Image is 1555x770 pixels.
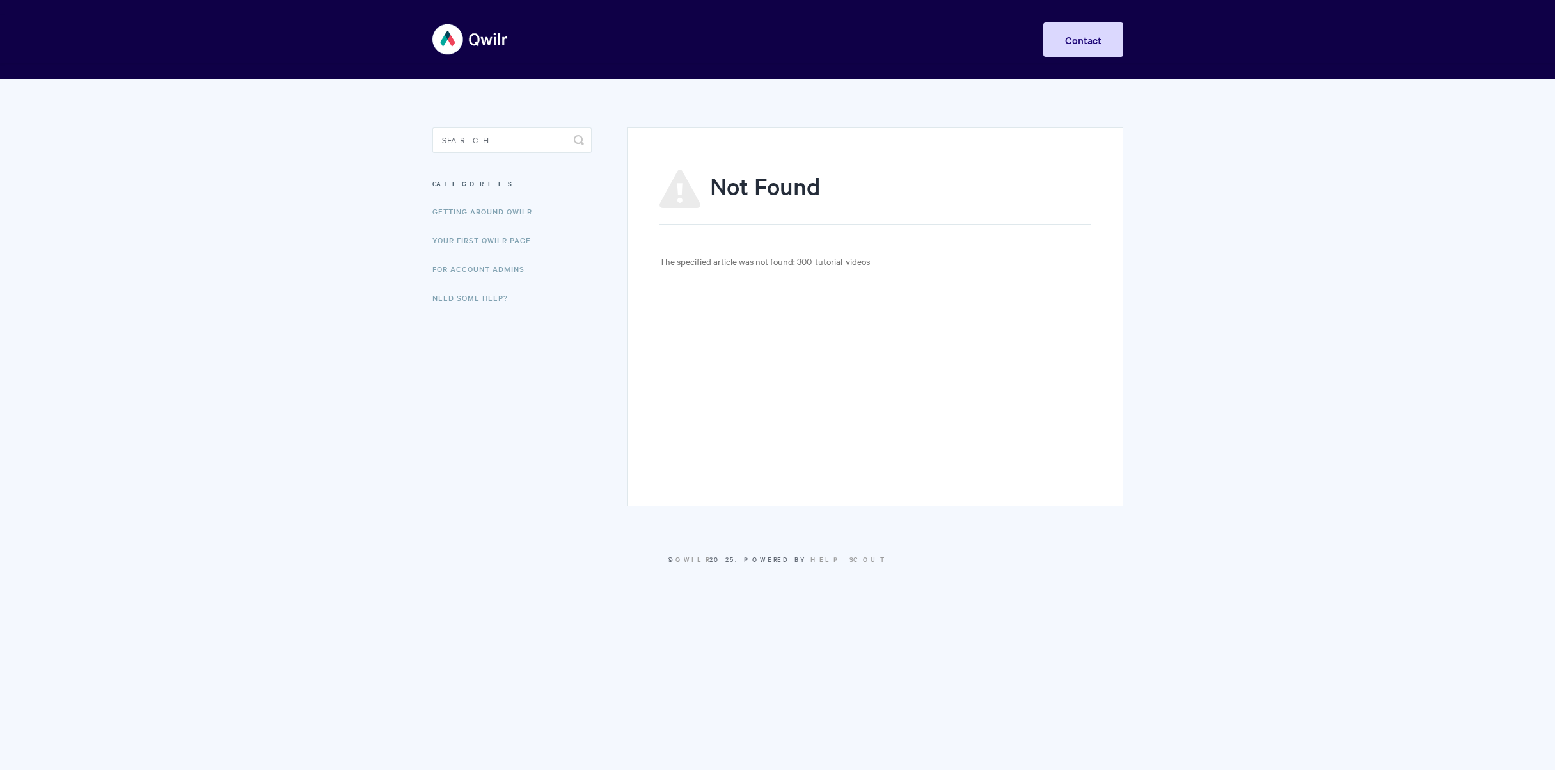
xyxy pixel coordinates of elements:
[432,15,509,63] img: Qwilr Help Center
[659,170,1090,225] h1: Not Found
[659,254,1090,269] p: The specified article was not found: 300-tutorial-videos
[432,554,1123,565] p: © 2025.
[432,227,541,253] a: Your First Qwilr Page
[1043,22,1123,57] a: Contact
[432,285,517,310] a: Need Some Help?
[432,198,542,224] a: Getting Around Qwilr
[432,127,592,153] input: Search
[675,554,709,564] a: Qwilr
[744,554,888,564] span: Powered by
[432,256,534,282] a: For Account Admins
[432,172,592,195] h3: Categories
[810,554,888,564] a: Help Scout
